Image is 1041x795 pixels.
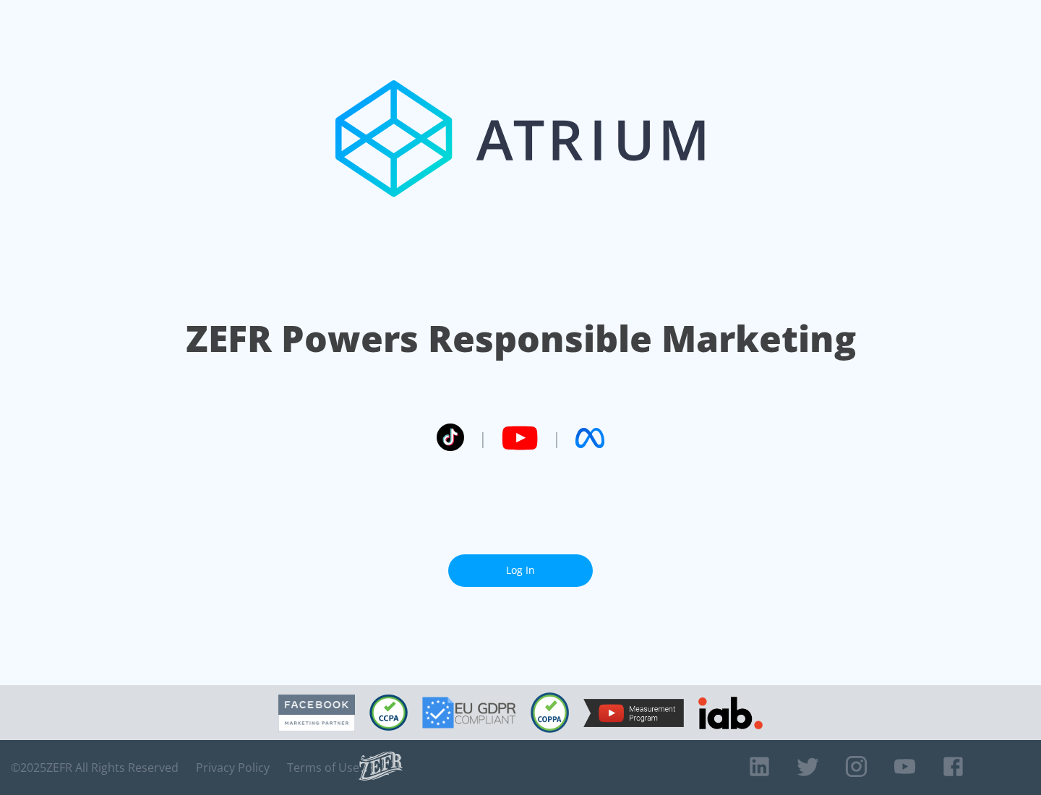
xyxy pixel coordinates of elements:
img: GDPR Compliant [422,697,516,729]
img: YouTube Measurement Program [583,699,684,727]
a: Log In [448,554,593,587]
span: | [479,427,487,449]
span: © 2025 ZEFR All Rights Reserved [11,760,179,775]
img: COPPA Compliant [531,692,569,733]
img: Facebook Marketing Partner [278,695,355,731]
img: IAB [698,697,763,729]
a: Terms of Use [287,760,359,775]
span: | [552,427,561,449]
h1: ZEFR Powers Responsible Marketing [186,314,856,364]
img: CCPA Compliant [369,695,408,731]
a: Privacy Policy [196,760,270,775]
